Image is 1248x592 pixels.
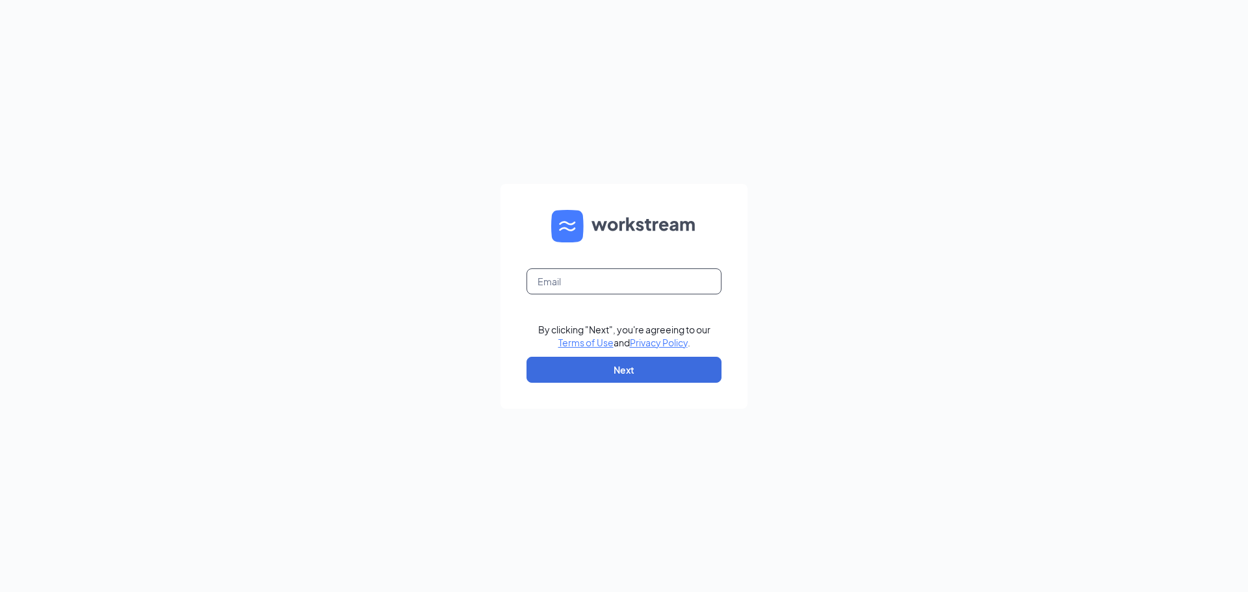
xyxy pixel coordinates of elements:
[551,210,697,242] img: WS logo and Workstream text
[526,357,721,383] button: Next
[630,337,688,348] a: Privacy Policy
[558,337,614,348] a: Terms of Use
[526,268,721,294] input: Email
[538,323,710,349] div: By clicking "Next", you're agreeing to our and .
